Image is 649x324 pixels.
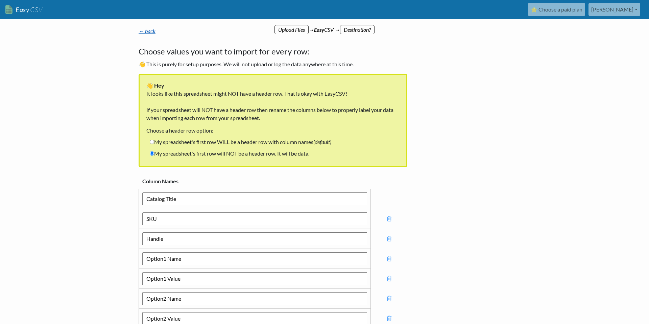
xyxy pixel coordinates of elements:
[146,136,335,148] label: My spreadsheet's first row WILL be a header row with column names
[142,272,367,285] input: Type column name
[146,82,400,122] p: It looks like this spreadsheet might NOT have a header row. That is okay with EasyCSV! If your sp...
[139,45,414,57] h4: Choose values you want to import for every row:
[142,292,367,305] input: Type column name
[588,3,640,16] a: [PERSON_NAME]
[150,140,154,144] input: My spreadsheet's first row WILL be a header row with column names(default)
[29,5,43,14] span: CSV
[139,174,371,189] th: Column Names
[146,82,164,89] strong: 👋 Hey
[142,212,367,225] input: Type column name
[146,127,400,134] h6: Choose a header row option:
[146,148,313,159] label: My spreadsheet's first row will NOT be a header row. It will be data.
[142,252,367,265] input: Type column name
[139,28,155,34] a: ← back
[142,192,367,205] input: Type column name
[313,139,331,145] i: (default)
[615,290,641,316] iframe: Drift Widget Chat Controller
[132,19,517,34] div: → CSV →
[5,3,43,17] a: EasyCSV
[150,151,154,156] input: My spreadsheet's first row will NOT be a header row. It will be data.
[528,3,585,16] a: ⭐ Choose a paid plan
[142,232,367,245] input: Type column name
[139,60,414,68] p: 👋 This is purely for setup purposes. We will not upload or log the data anywhere at this time.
